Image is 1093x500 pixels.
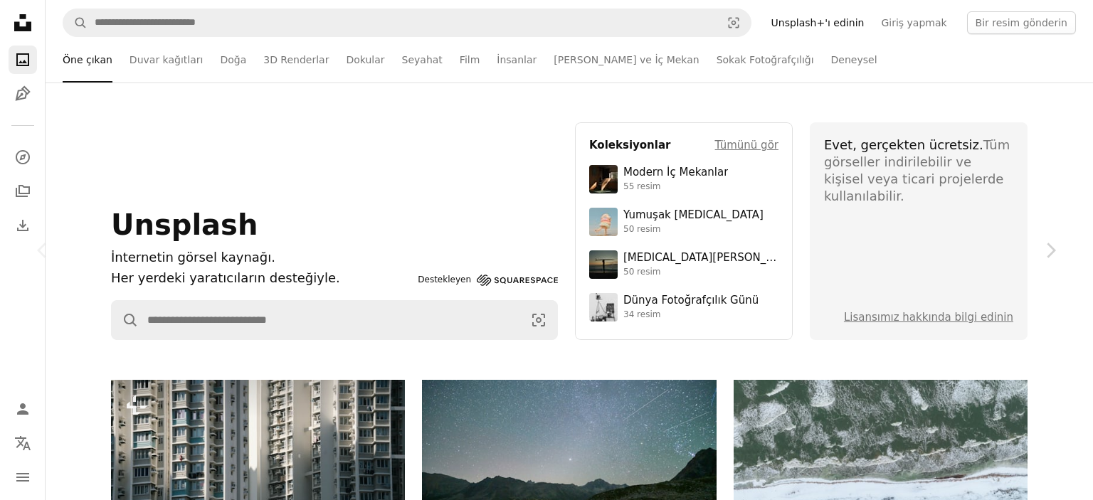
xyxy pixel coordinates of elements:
[460,54,480,65] font: Film
[497,37,537,83] a: İnsanlar
[623,166,728,179] font: Modern İç Mekanlar
[589,250,778,279] a: [MEDICAL_DATA][PERSON_NAME]50 resim
[623,309,660,319] font: 34 resim
[976,17,1067,28] font: Bir resim gönderin
[63,9,88,36] button: Unsplash'ta ara
[111,300,558,340] form: Site genelinde görseller bulun
[831,54,877,65] font: Deneysel
[623,294,759,307] font: Dünya Fotoğrafçılık Günü
[130,37,204,83] a: Duvar kağıtları
[623,181,660,191] font: 55 resim
[112,301,139,339] button: Unsplash'ta ara
[881,17,946,28] font: Giriş yapmak
[824,137,983,152] font: Evet, gerçekten ücretsiz.
[1008,182,1093,319] a: Sonraki
[111,250,275,265] font: İnternetin görsel kaynağı.
[9,46,37,74] a: Fotoğraflar
[623,267,660,277] font: 50 resim
[589,139,670,151] font: Koleksiyonlar
[111,208,258,241] font: Unsplash
[589,165,618,193] img: premium_photo-1747189286942-bc91257a2e39
[63,9,751,37] form: Site genelinde görseller bulun
[717,37,814,83] a: Sokak Fotoğrafçılığı
[872,11,955,34] a: Giriş yapmak
[220,37,246,83] a: Doğa
[967,11,1076,34] button: Bir resim gönderin
[9,463,37,491] button: Menü
[9,429,37,457] button: Dil
[263,54,329,65] font: 3D Renderlar
[9,80,37,108] a: İllüstrasyonlar
[844,311,1013,324] a: Lisansımız hakkında bilgi edinin
[402,54,443,65] font: Seyahat
[623,224,660,234] font: 50 resim
[402,37,443,83] a: Seyahat
[715,139,778,151] font: Tümünü gör
[623,251,801,264] font: [MEDICAL_DATA][PERSON_NAME]
[589,250,618,279] img: premium_photo-1754398386796-ea3dec2a6302
[422,471,716,484] a: Sakin bir dağ gölünün üzerindeki yıldızlı gece gökyüzü
[831,37,877,83] a: Deneysel
[589,293,618,321] img: photo-1682590564399-95f0109652fe
[589,165,778,193] a: Modern İç Mekanlar55 resim
[715,137,778,154] a: Tümünü gör
[111,468,405,481] a: Çok sayıda pencere ve balkonu olan yüksek apartmanlar.
[763,11,873,34] a: Unsplash+'ı edinin
[346,37,384,83] a: Dokular
[589,208,618,236] img: premium_photo-1749544311043-3a6a0c8d54af
[824,137,1010,203] font: Tüm görseller indirilebilir ve kişisel veya ticari projelerde kullanılabilir.
[9,177,37,206] a: Koleksiyonlar
[589,208,778,236] a: Yumuşak [MEDICAL_DATA]50 resim
[9,395,37,423] a: Giriş yap / Kayıt ol
[460,37,480,83] a: Film
[111,270,340,285] font: Her yerdeki yaratıcıların desteğiyle.
[734,483,1028,496] a: Donmuş suyla kaplı karla kaplı manzara
[130,54,204,65] font: Duvar kağıtları
[589,293,778,321] a: Dünya Fotoğrafçılık Günü34 resim
[554,54,699,65] font: [PERSON_NAME] ve İç Mekan
[623,208,764,221] font: Yumuşak [MEDICAL_DATA]
[9,143,37,171] a: Keşfetmek
[717,54,814,65] font: Sokak Fotoğrafçılığı
[220,54,246,65] font: Doğa
[771,17,865,28] font: Unsplash+'ı edinin
[263,37,329,83] a: 3D Renderlar
[497,54,537,65] font: İnsanlar
[717,9,751,36] button: Visual search
[520,301,557,339] button: Visual search
[418,272,558,289] a: Destekleyen
[346,54,384,65] font: Dokular
[554,37,699,83] a: [PERSON_NAME] ve İç Mekan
